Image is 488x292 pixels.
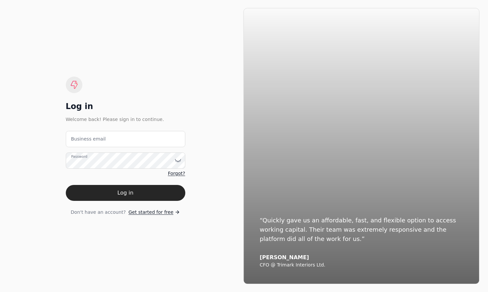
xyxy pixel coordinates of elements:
span: Don't have an account? [71,209,126,216]
a: Forgot? [168,170,185,177]
div: “Quickly gave us an affordable, fast, and flexible option to access working capital. Their team w... [260,216,463,244]
div: Log in [66,101,185,112]
span: Get started for free [128,209,173,216]
button: Log in [66,185,185,201]
a: Get started for free [128,209,180,216]
label: Business email [71,136,106,143]
label: Password [71,154,87,159]
div: [PERSON_NAME] [260,254,463,261]
div: CFO @ Trimark Interiors Ltd. [260,262,463,268]
div: Welcome back! Please sign in to continue. [66,116,185,123]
